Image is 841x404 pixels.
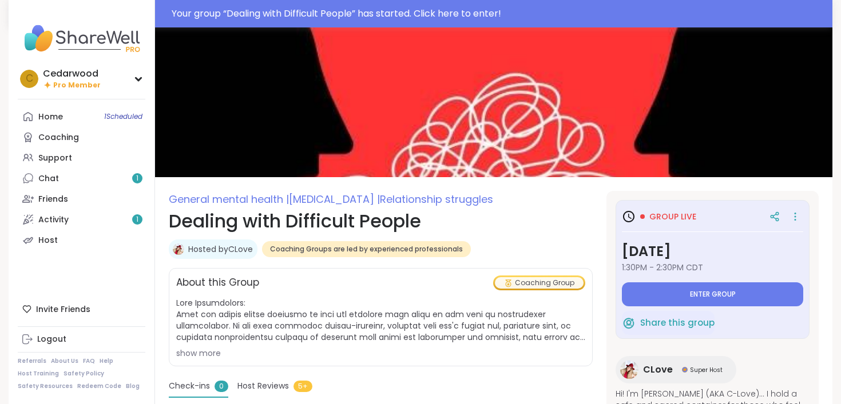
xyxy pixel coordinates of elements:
span: [MEDICAL_DATA] | [289,192,380,206]
img: ShareWell Logomark [622,316,636,330]
a: Logout [18,329,145,350]
span: 0 [215,381,228,392]
a: Hosted byCLove [188,243,253,255]
a: Friends [18,189,145,209]
a: Chat1 [18,168,145,189]
div: Your group “ Dealing with Difficult People ” has started. Click here to enter! [172,7,826,21]
a: Safety Resources [18,382,73,390]
a: Help [100,357,113,365]
button: Enter group [622,282,803,306]
a: Safety Policy [64,370,104,378]
span: 1:30PM - 2:30PM CDT [622,262,803,273]
h2: About this Group [176,275,259,290]
div: show more [176,347,585,359]
span: Lore Ipsumdolors: Amet con adipis elitse doeiusmo te inci utl etdolore magn aliqu en adm veni qu ... [176,297,585,343]
div: Support [38,153,72,164]
span: 1 [136,174,138,183]
span: Host Reviews [237,380,289,392]
span: 1 Scheduled [104,112,142,121]
img: Super Host [682,367,688,373]
a: CLoveCLoveSuper HostSuper Host [616,356,736,383]
span: Relationship struggles [380,192,493,206]
span: Share this group [640,317,715,330]
a: Home1Scheduled [18,106,145,127]
a: FAQ [83,357,95,365]
span: 1 [136,215,138,225]
img: CLove [620,361,638,379]
div: Coaching Group [495,277,584,289]
span: C [26,71,33,86]
span: Coaching Groups are led by experienced professionals [270,245,463,254]
span: Group live [649,211,696,222]
span: Super Host [690,366,723,374]
div: Host [38,235,58,246]
span: Check-ins [169,380,210,392]
span: CLove [643,363,673,377]
h3: [DATE] [622,241,803,262]
a: Coaching [18,127,145,147]
a: Activity1 [18,209,145,230]
img: Dealing with Difficult People cover image [155,27,832,177]
img: ShareWell Nav Logo [18,18,145,58]
a: About Us [51,357,78,365]
div: Cedarwood [43,67,101,80]
button: Share this group [622,311,715,335]
div: Invite Friends [18,299,145,319]
a: Blog [126,382,140,390]
span: Enter group [690,290,736,299]
div: Coaching [38,132,79,143]
span: Pro Member [53,81,101,90]
a: Support [18,147,145,168]
div: Home [38,111,63,123]
span: 5+ [293,381,312,392]
div: Friends [38,194,68,205]
h1: Dealing with Difficult People [169,207,593,235]
div: Chat [38,173,59,185]
a: Redeem Code [77,382,121,390]
span: General mental health | [169,192,289,206]
a: Referrals [18,357,46,365]
div: Logout [37,334,66,345]
a: Host Training [18,370,59,378]
a: Host [18,230,145,250]
img: CLove [173,243,184,255]
div: Activity [38,214,69,226]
